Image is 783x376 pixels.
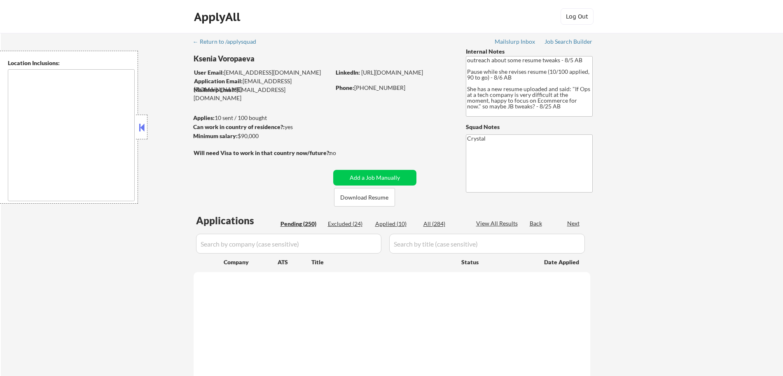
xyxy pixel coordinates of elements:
[423,220,465,228] div: All (284)
[193,123,285,130] strong: Can work in country of residence?:
[193,38,264,47] a: ← Return to /applysquad
[194,77,330,93] div: [EMAIL_ADDRESS][DOMAIN_NAME]
[194,10,243,24] div: ApplyAll
[194,54,363,64] div: Ksenia Voropaeva
[544,258,580,266] div: Date Applied
[567,219,580,228] div: Next
[194,68,330,77] div: [EMAIL_ADDRESS][DOMAIN_NAME]
[194,86,330,102] div: [EMAIL_ADDRESS][DOMAIN_NAME]
[194,149,331,156] strong: Will need Visa to work in that country now/future?:
[476,219,520,228] div: View All Results
[194,69,224,76] strong: User Email:
[280,220,322,228] div: Pending (250)
[330,149,353,157] div: no
[333,170,416,186] button: Add a Job Manually
[530,219,543,228] div: Back
[336,69,360,76] strong: LinkedIn:
[278,258,311,266] div: ATS
[466,47,593,56] div: Internal Notes
[336,84,452,92] div: [PHONE_NUMBER]
[224,258,278,266] div: Company
[194,78,243,85] strong: Application Email:
[193,123,328,131] div: yes
[495,38,536,47] a: Mailslurp Inbox
[545,39,593,45] div: Job Search Builder
[193,114,330,122] div: 10 sent / 100 bought
[361,69,423,76] a: [URL][DOMAIN_NAME]
[375,220,416,228] div: Applied (10)
[8,59,135,67] div: Location Inclusions:
[193,39,264,45] div: ← Return to /applysquad
[389,234,585,254] input: Search by title (case sensitive)
[336,84,354,91] strong: Phone:
[311,258,453,266] div: Title
[196,216,278,226] div: Applications
[561,8,594,25] button: Log Out
[196,234,381,254] input: Search by company (case sensitive)
[334,188,395,207] button: Download Resume
[193,132,330,140] div: $90,000
[495,39,536,45] div: Mailslurp Inbox
[193,114,215,121] strong: Applies:
[461,254,532,269] div: Status
[194,86,236,93] strong: Mailslurp Email:
[193,132,238,139] strong: Minimum salary:
[328,220,369,228] div: Excluded (24)
[466,123,593,131] div: Squad Notes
